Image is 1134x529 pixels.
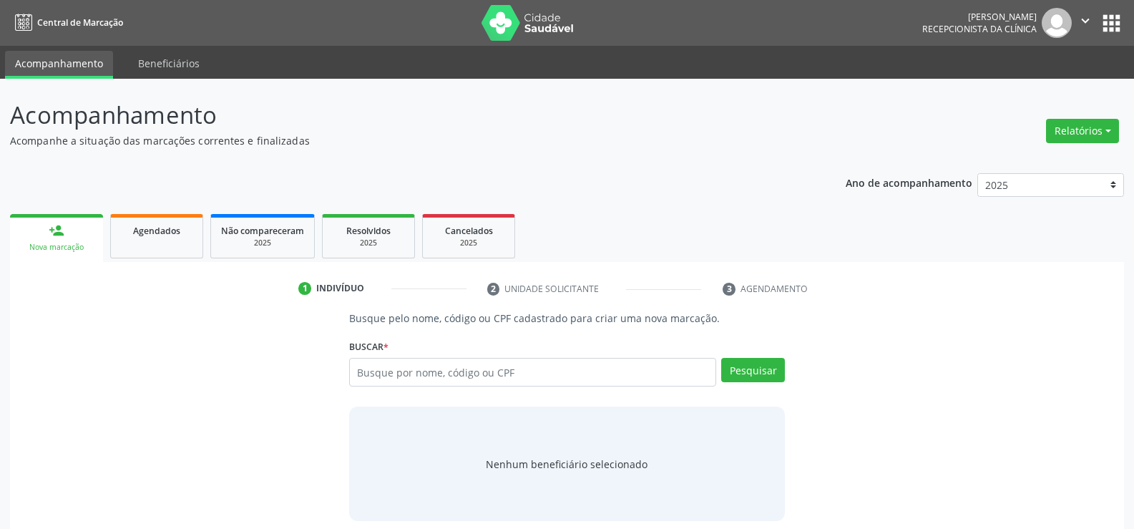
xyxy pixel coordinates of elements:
button: apps [1099,11,1124,36]
span: Central de Marcação [37,16,123,29]
a: Acompanhamento [5,51,113,79]
input: Busque por nome, código ou CPF [349,358,716,387]
span: Cancelados [445,225,493,237]
span: Agendados [133,225,180,237]
a: Central de Marcação [10,11,123,34]
img: img [1042,8,1072,38]
div: 2025 [333,238,404,248]
p: Ano de acompanhamento [846,173,972,191]
div: 2025 [221,238,304,248]
span: Nenhum beneficiário selecionado [486,457,647,472]
button: Pesquisar [721,358,785,382]
p: Acompanhamento [10,97,790,133]
div: 2025 [433,238,504,248]
i:  [1077,13,1093,29]
p: Busque pelo nome, código ou CPF cadastrado para criar uma nova marcação. [349,311,785,326]
p: Acompanhe a situação das marcações correntes e finalizadas [10,133,790,148]
div: 1 [298,282,311,295]
button: Relatórios [1046,119,1119,143]
div: Nova marcação [20,242,93,253]
a: Beneficiários [128,51,210,76]
div: [PERSON_NAME] [922,11,1037,23]
span: Não compareceram [221,225,304,237]
span: Resolvidos [346,225,391,237]
span: Recepcionista da clínica [922,23,1037,35]
div: Indivíduo [316,282,364,295]
label: Buscar [349,336,388,358]
button:  [1072,8,1099,38]
div: person_add [49,223,64,238]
